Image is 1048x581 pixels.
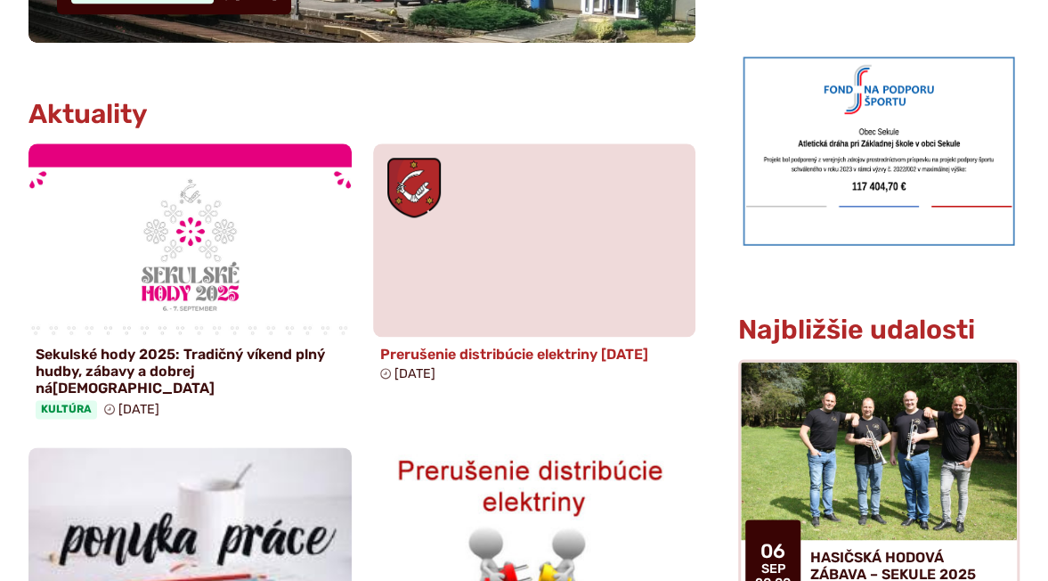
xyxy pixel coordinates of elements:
span: Kultúra [36,400,97,418]
span: 06 [755,541,791,562]
h4: Sekulské hody 2025: Tradičný víkend plný hudby, zábavy a dobrej ná[DEMOGRAPHIC_DATA] [36,346,345,397]
h4: Prerušenie distribúcie elektriny [DATE] [380,346,689,363]
span: sep [755,562,791,577]
img: draha.png [738,52,1020,250]
h3: Aktuality [28,100,148,129]
a: Prerušenie distribúcie elektriny [DATE] [DATE] [373,143,696,389]
span: [DATE] [394,366,435,381]
a: Sekulské hody 2025: Tradičný víkend plný hudby, zábavy a dobrej ná[DEMOGRAPHIC_DATA] Kultúra [DATE] [28,143,352,426]
span: [DATE] [118,402,159,417]
h3: Najbližšie udalosti [738,315,975,345]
